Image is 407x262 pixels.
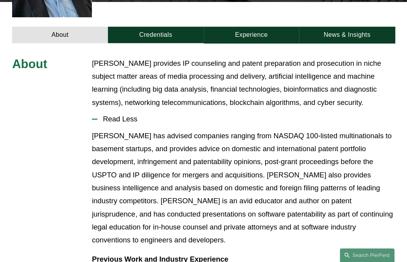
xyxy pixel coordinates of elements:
[12,57,47,71] span: About
[97,115,395,123] span: Read Less
[92,129,395,247] p: [PERSON_NAME] has advised companies ranging from NASDAQ 100-listed multinationals to basement sta...
[340,248,394,262] a: Search this site
[299,27,395,43] a: News & Insights
[12,27,108,43] a: About
[108,27,204,43] a: Credentials
[92,109,395,129] button: Read Less
[204,27,299,43] a: Experience
[92,57,395,109] p: [PERSON_NAME] provides IP counseling and patent preparation and prosecution in niche subject matt...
